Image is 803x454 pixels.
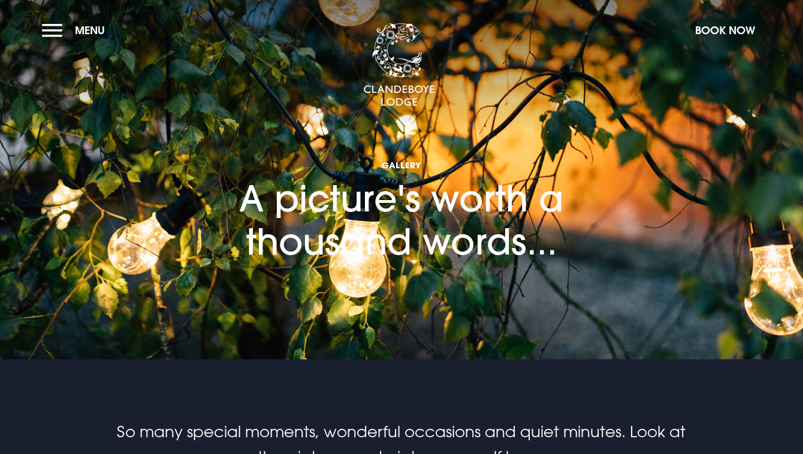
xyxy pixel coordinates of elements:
span: Menu [75,23,105,37]
h1: A picture's worth a thousand words... [162,102,641,262]
button: Book Now [689,17,761,43]
span: Gallery [162,159,641,171]
button: Menu [42,17,111,43]
img: Clandeboye Lodge [363,23,435,107]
